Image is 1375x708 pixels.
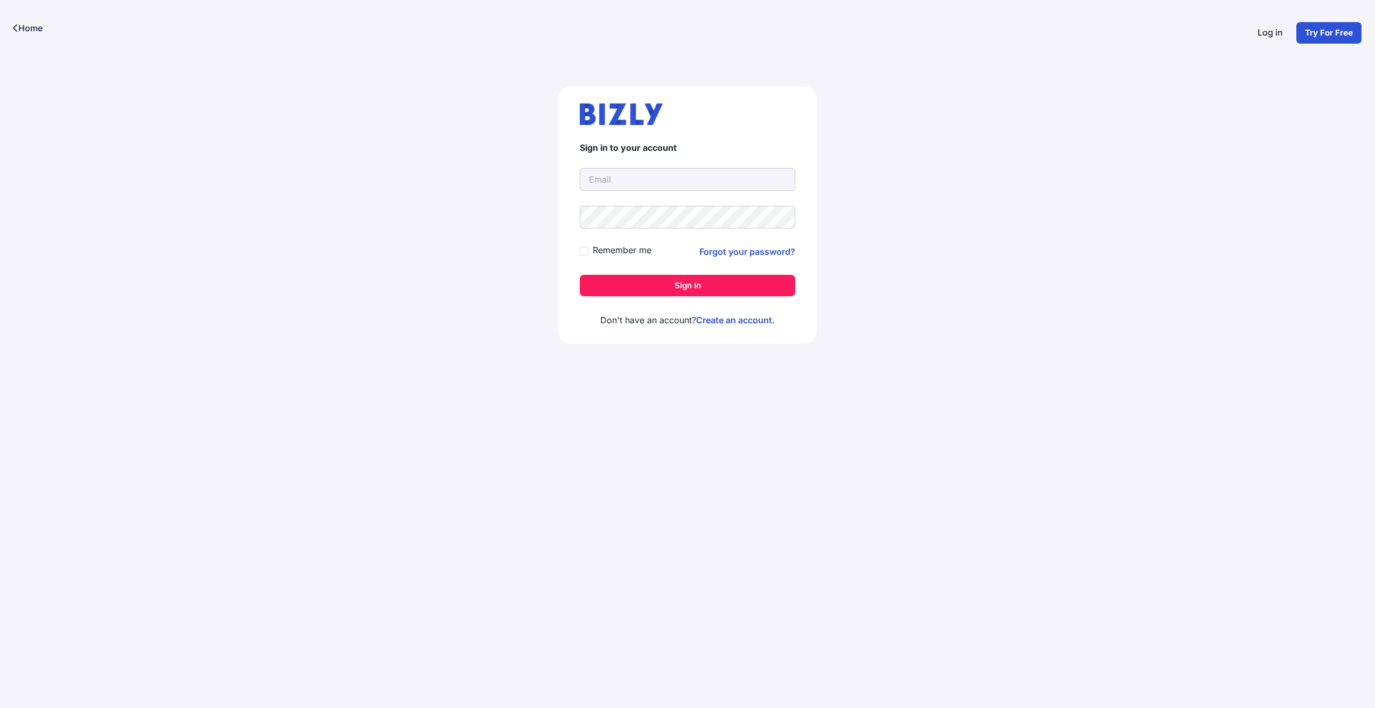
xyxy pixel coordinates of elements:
[699,245,795,258] a: Forgot your password?
[580,103,663,125] img: bizly_logo.svg
[1296,22,1362,44] a: Try For Free
[580,275,795,296] button: Sign in
[580,142,795,153] h4: Sign in to your account
[580,314,795,327] p: Don't have an account? .
[580,168,795,191] input: Email
[593,244,651,256] label: Remember me
[1249,22,1291,44] a: Log in
[696,315,772,325] a: Create an account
